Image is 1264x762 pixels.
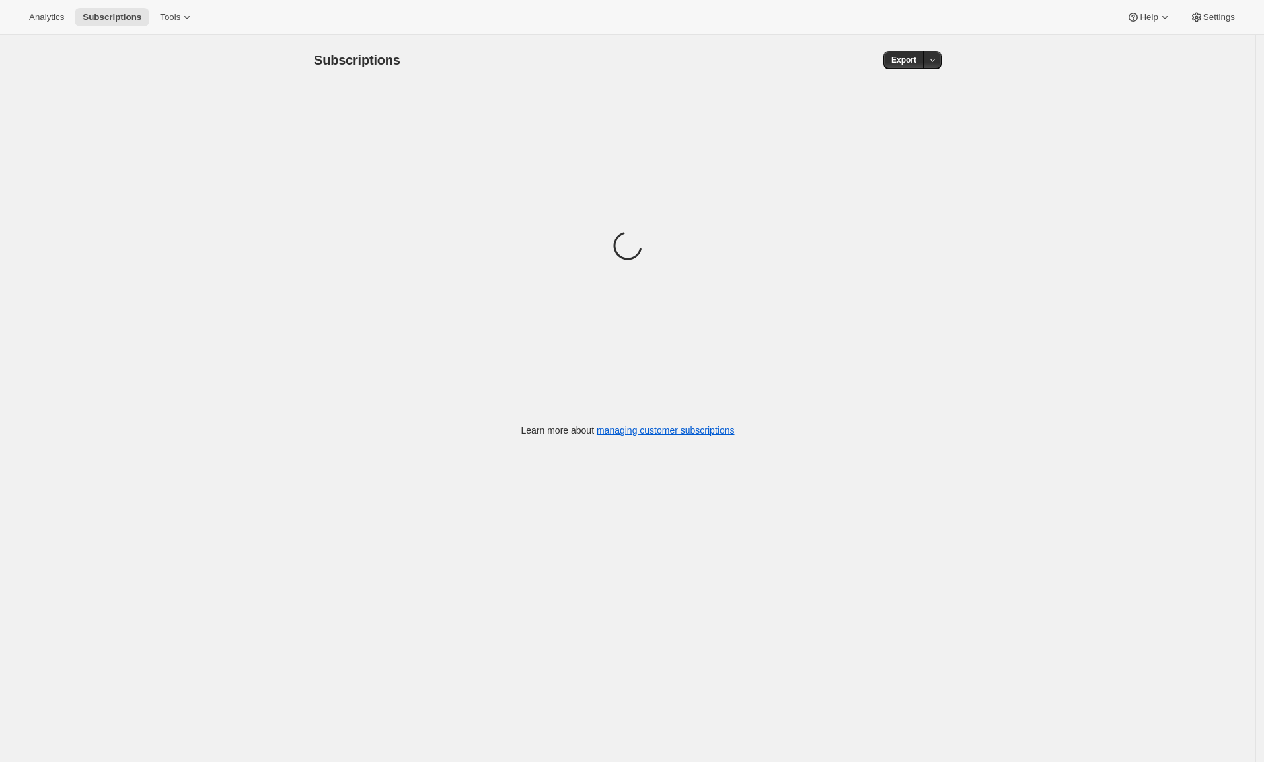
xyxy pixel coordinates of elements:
span: Export [891,55,916,65]
button: Tools [152,8,202,26]
button: Analytics [21,8,72,26]
button: Export [883,51,924,69]
button: Subscriptions [75,8,149,26]
span: Subscriptions [83,12,141,22]
span: Subscriptions [314,53,400,67]
span: Help [1140,12,1158,22]
button: Help [1119,8,1179,26]
button: Settings [1182,8,1243,26]
span: Settings [1203,12,1235,22]
p: Learn more about [521,424,735,437]
a: managing customer subscriptions [597,425,735,436]
span: Tools [160,12,180,22]
span: Analytics [29,12,64,22]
